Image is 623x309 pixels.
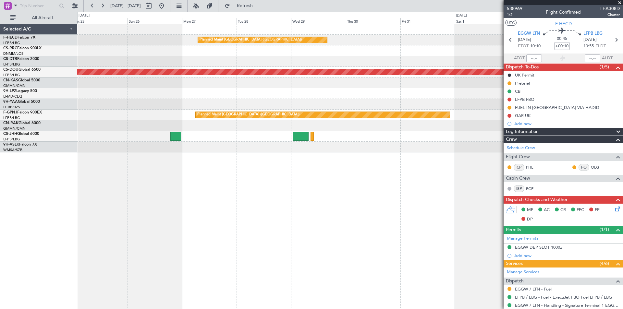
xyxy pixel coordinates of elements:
div: [DATE] [79,13,90,18]
a: PHL [526,164,541,170]
div: Add new [514,121,620,126]
a: GMMN/CMN [3,126,26,131]
div: Add new [514,253,620,258]
span: [DATE] - [DATE] [110,3,141,9]
a: Schedule Crew [507,145,535,151]
div: Sat 1 [455,18,509,24]
span: All Aircraft [17,16,68,20]
span: CR [560,207,566,213]
span: ALDT [602,55,613,62]
a: CS-DOUGlobal 6500 [3,68,41,72]
button: Refresh [222,1,261,11]
span: CS-DOU [3,68,18,72]
a: LFPB/LBG [3,115,20,120]
a: EGGW / LTN - Handling - Signature Terminal 1 EGGW / LTN [515,303,620,308]
span: 1/2 [507,12,522,18]
span: FP [595,207,600,213]
div: [DATE] [456,13,467,18]
span: (4/6) [600,260,609,267]
span: 9H-LPZ [3,89,16,93]
span: [DATE] [583,37,597,43]
span: 10:10 [530,43,541,50]
a: FCBB/BZV [3,105,20,110]
a: LFMD/CEQ [3,94,22,99]
div: Tue 28 [237,18,291,24]
span: Dispatch To-Dos [506,64,539,71]
a: F-GPNJFalcon 900EX [3,111,42,114]
span: LEA308D [600,5,620,12]
a: LFPB/LBG [3,137,20,142]
span: ATOT [514,55,525,62]
div: FO [579,164,589,171]
a: Manage Services [507,269,539,276]
button: UTC [505,20,517,26]
a: CS-RRCFalcon 900LX [3,46,42,50]
span: AC [544,207,550,213]
div: Planned Maint [GEOGRAPHIC_DATA] ([GEOGRAPHIC_DATA]) [197,110,299,120]
span: MF [527,207,533,213]
div: FUEL IN [GEOGRAPHIC_DATA] VIA HADID [515,105,599,110]
span: CN-KAS [3,78,18,82]
div: CB [515,89,520,94]
div: Wed 29 [291,18,346,24]
a: Manage Permits [507,235,538,242]
div: UK Permit [515,72,534,78]
span: LFPB LBG [583,30,603,37]
a: 9H-LPZLegacy 500 [3,89,37,93]
a: CN-RAKGlobal 6000 [3,121,41,125]
a: CS-DTRFalcon 2000 [3,57,39,61]
span: Dispatch [506,278,524,285]
a: DNMM/LOS [3,51,23,56]
span: (1/1) [600,226,609,233]
span: EGGW LTN [518,30,540,37]
a: CN-KASGlobal 5000 [3,78,40,82]
span: F-HECD [3,36,18,40]
span: Dispatch Checks and Weather [506,196,568,204]
div: Sat 25 [73,18,128,24]
span: CS-JHH [3,132,17,136]
div: EGGW DEP SLOT 1000z [515,244,562,250]
a: WMSA/SZB [3,148,22,152]
span: F-GPNJ [3,111,17,114]
span: Refresh [231,4,259,8]
div: Prebrief [515,80,530,86]
a: F-HECDFalcon 7X [3,36,35,40]
span: 9H-YAA [3,100,18,104]
div: LFPB FBO [515,97,534,102]
span: (1/5) [600,64,609,70]
span: DP [527,216,533,223]
div: Flight Confirmed [546,9,581,16]
div: Thu 30 [346,18,400,24]
div: Mon 27 [182,18,237,24]
a: PGE [526,186,541,192]
span: CS-RRC [3,46,17,50]
span: 10:55 [583,43,594,50]
div: CP [514,164,524,171]
div: Sun 26 [128,18,182,24]
a: LFPB/LBG [3,62,20,67]
span: 9H-VSLK [3,143,19,147]
a: CS-JHHGlobal 6000 [3,132,39,136]
a: OLG [591,164,605,170]
div: Fri 31 [400,18,455,24]
span: ELDT [595,43,606,50]
span: Flight Crew [506,153,530,161]
a: LFPB/LBG [3,73,20,77]
input: Trip Number [20,1,57,11]
a: EGGW / LTN - Fuel [515,286,552,292]
span: 538969 [507,5,522,12]
a: 9H-VSLKFalcon 7X [3,143,37,147]
a: 9H-YAAGlobal 5000 [3,100,40,104]
span: Charter [600,12,620,18]
div: ISP [514,185,524,192]
span: FFC [577,207,584,213]
span: Cabin Crew [506,175,530,182]
input: --:-- [526,54,542,62]
span: Leg Information [506,128,539,136]
a: LFPB/LBG [3,41,20,45]
span: Permits [506,226,521,234]
span: [DATE] [518,37,531,43]
span: ETOT [518,43,529,50]
a: LFPB / LBG - Fuel - ExecuJet FBO Fuel LFPB / LBG [515,294,612,300]
div: Planned Maint [GEOGRAPHIC_DATA] ([GEOGRAPHIC_DATA]) [200,35,302,45]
